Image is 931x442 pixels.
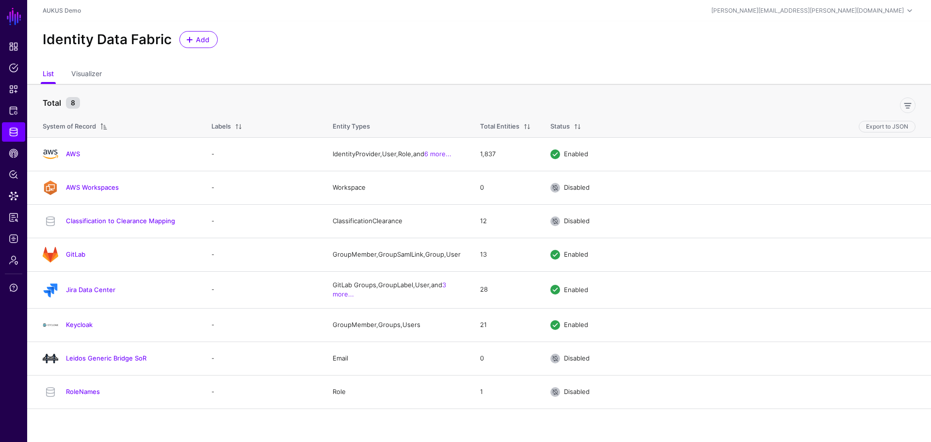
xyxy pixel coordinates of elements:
td: 1,837 [470,137,541,171]
td: GroupMember, GroupSamlLink, Group, User [323,238,470,271]
div: Status [550,122,570,131]
td: GitLab Groups, GroupLabel, User, and [323,271,470,308]
td: - [202,375,323,409]
span: Admin [9,255,18,265]
img: svg+xml;base64,PHN2ZyBoZWlnaHQ9IjI1MDAiIHByZXNlcnZlQXNwZWN0UmF0aW89InhNaWRZTWlkIiB3aWR0aD0iMjUwMC... [43,282,58,297]
td: - [202,342,323,375]
span: Disabled [564,183,590,191]
td: 0 [470,342,541,375]
a: Snippets [2,80,25,99]
span: Disabled [564,388,590,395]
a: Dashboard [2,37,25,56]
a: Classification to Clearance Mapping [66,217,175,225]
span: Disabled [564,217,590,225]
td: 28 [470,271,541,308]
td: IdentityProvider, User, Role, and [323,137,470,171]
img: svg+xml;base64,PD94bWwgdmVyc2lvbj0iMS4wIiBlbmNvZGluZz0iVVRGLTgiPz4KPHN2ZyB2ZXJzaW9uPSIxLjEiIHhtbG... [43,247,58,262]
td: Email [323,342,470,375]
span: Policies [9,63,18,73]
span: CAEP Hub [9,148,18,158]
span: Data Lens [9,191,18,201]
td: 13 [470,238,541,271]
a: Identity Data Fabric [2,122,25,142]
span: Snippets [9,84,18,94]
div: Labels [211,122,231,131]
a: AWS Workspaces [66,183,119,191]
td: - [202,308,323,342]
h2: Identity Data Fabric [43,32,172,48]
img: Pgo8IS0tIFVwbG9hZGVkIHRvOiBTVkcgUmVwbywgd3d3LnN2Z3JlcG8uY29tLCBHZW5lcmF0b3I6IFNWRyBSZXBvIE1peGVyI... [43,351,58,366]
td: Workspace [323,171,470,204]
span: Dashboard [9,42,18,51]
span: Reports [9,213,18,222]
span: Identity Data Fabric [9,127,18,137]
a: GitLab [66,250,85,258]
td: Role [323,375,470,409]
div: Total Entities [480,122,519,131]
span: Enabled [564,285,588,293]
a: SGNL [6,6,22,27]
span: Support [9,283,18,293]
td: 21 [470,308,541,342]
strong: Total [43,98,61,108]
a: Logs [2,229,25,248]
img: svg+xml;base64,PHN2ZyB4bWxucz0iaHR0cDovL3d3dy53My5vcmcvMjAwMC9zdmciIHhtbG5zOnhsaW5rPSJodHRwOi8vd3... [43,180,58,196]
a: Policies [2,58,25,78]
a: AWS [66,150,80,158]
span: Logs [9,234,18,244]
span: Add [195,34,211,45]
span: Disabled [564,354,590,362]
div: System of Record [43,122,96,131]
span: Enabled [564,150,588,158]
a: List [43,65,54,84]
a: Keycloak [66,321,93,328]
td: - [202,238,323,271]
a: Admin [2,250,25,270]
td: - [202,171,323,204]
a: Reports [2,208,25,227]
td: ClassificationClearance [323,204,470,238]
img: svg+xml;base64,PHN2ZyB4bWxucz0iaHR0cDovL3d3dy53My5vcmcvMjAwMC9zdmciIHhtbG5zOnhsaW5rPSJodHRwOi8vd3... [43,147,58,162]
a: Visualizer [71,65,102,84]
span: Enabled [564,250,588,258]
span: Policy Lens [9,170,18,180]
td: 1 [470,375,541,409]
td: - [202,271,323,308]
span: Enabled [564,321,588,328]
a: RoleNames [66,388,100,395]
td: GroupMember, Groups, Users [323,308,470,342]
a: Protected Systems [2,101,25,120]
a: Leidos Generic Bridge SoR [66,354,146,362]
span: Entity Types [333,122,370,130]
a: CAEP Hub [2,144,25,163]
a: 6 more... [424,150,451,158]
td: - [202,137,323,171]
td: 0 [470,171,541,204]
a: AUKUS Demo [43,7,81,14]
span: Protected Systems [9,106,18,115]
a: Jira Data Center [66,286,115,294]
a: Data Lens [2,186,25,206]
td: 12 [470,204,541,238]
button: Export to JSON [859,121,915,132]
td: - [202,204,323,238]
img: svg+xml;base64,PHN2ZyB4bWxucz0iaHR0cDovL3d3dy53My5vcmcvMjAwMC9zdmciIHdpZHRoPSI3MjkuNTc3IiBoZWlnaH... [43,317,58,333]
a: Policy Lens [2,165,25,184]
a: Add [179,31,218,48]
small: 8 [66,97,80,109]
div: [PERSON_NAME][EMAIL_ADDRESS][PERSON_NAME][DOMAIN_NAME] [711,6,904,15]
